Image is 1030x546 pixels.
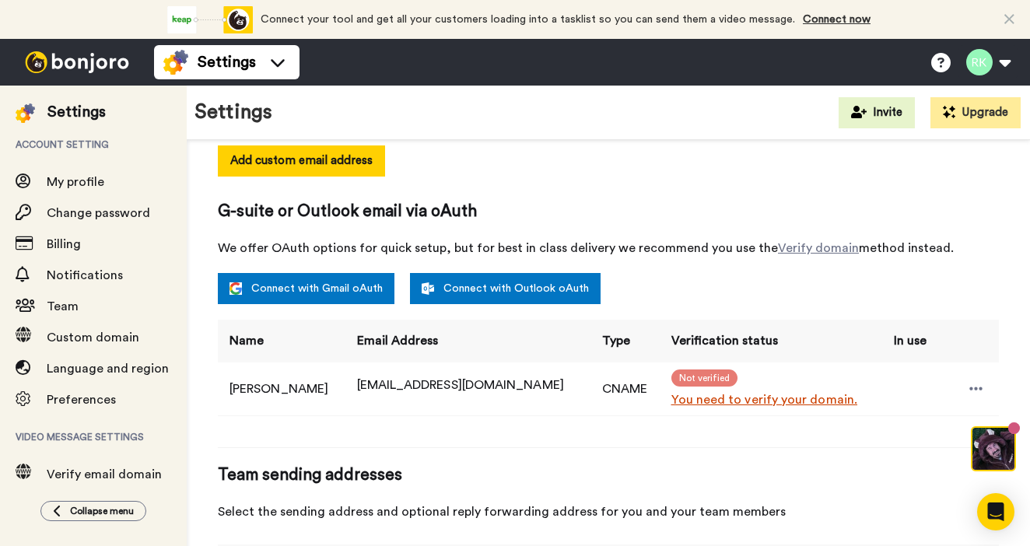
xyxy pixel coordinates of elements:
button: Upgrade [930,97,1021,128]
span: Team sending addresses [218,464,999,487]
div: Open Intercom Messenger [977,493,1014,530]
span: Preferences [47,394,116,406]
div: animation [167,6,253,33]
span: My profile [47,176,104,188]
span: Change password [47,207,150,219]
span: Collapse menu [70,505,134,517]
img: c638375f-eacb-431c-9714-bd8d08f708a7-1584310529.jpg [2,3,44,45]
a: Connect with Outlook oAuth [410,273,601,304]
a: You need to verify your domain. [671,390,876,409]
button: Add custom email address [218,145,385,177]
span: Custom domain [47,331,139,344]
td: CNAME [590,362,660,415]
td: [PERSON_NAME] [218,362,345,415]
span: Select the sending address and optional reply forwarding address for you and your team members [218,502,999,521]
span: Connect your tool and get all your customers loading into a tasklist so you can send them a video... [261,14,795,25]
img: settings-colored.svg [163,50,188,75]
a: Verify domain [778,242,859,254]
span: Verify email domain [47,468,162,481]
th: Email Address [345,320,590,362]
img: bj-logo-header-white.svg [19,51,135,73]
span: Billing [47,238,81,250]
span: Not verified [671,369,738,387]
span: We offer OAuth options for quick setup, but for best in class delivery we recommend you use the m... [218,239,999,257]
a: Connect with Gmail oAuth [218,273,394,304]
th: In use [882,320,937,362]
th: Verification status [660,320,882,362]
img: outlook-white.svg [422,282,434,295]
img: settings-colored.svg [16,103,35,123]
div: Settings [47,101,106,123]
span: Team [47,300,79,313]
img: google.svg [229,282,242,295]
span: G-suite or Outlook email via oAuth [218,200,999,223]
th: Name [218,320,345,362]
th: Type [590,320,660,362]
span: Notifications [47,269,123,282]
span: Language and region [47,362,169,375]
span: [EMAIL_ADDRESS][DOMAIN_NAME] [357,379,564,391]
a: Connect now [803,14,871,25]
span: Settings [198,51,256,73]
h1: Settings [194,101,272,124]
button: Collapse menu [40,501,146,521]
button: Invite [839,97,915,128]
